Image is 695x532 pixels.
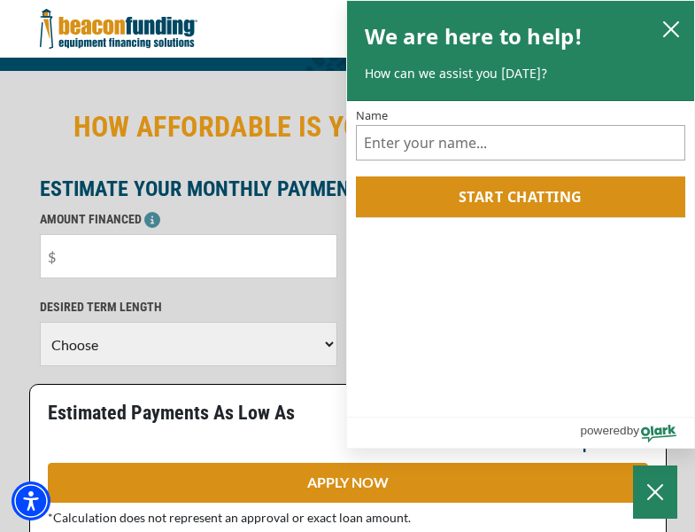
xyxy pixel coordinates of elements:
a: Powered by Olark [580,418,694,448]
label: Name [356,110,686,121]
span: powered [580,419,626,442]
input: $ [40,234,337,278]
h2: HOW AFFORDABLE IS YOUR NEXT TOW TRUCK? [40,106,656,147]
input: Name [356,125,686,160]
button: close chatbox [657,16,685,41]
p: DESIRED TERM LENGTH [40,296,337,317]
h2: We are here to help! [365,19,583,54]
a: APPLY NOW [48,463,648,503]
p: ESTIMATE YOUR MONTHLY PAYMENT [40,178,656,199]
div: Accessibility Menu [12,481,50,520]
button: Start chatting [356,176,686,217]
p: Estimated Payments As Low As [48,403,337,424]
button: Close Chatbox [633,465,677,519]
p: AMOUNT FINANCED [40,208,337,230]
p: How can we assist you [DATE]? [365,65,677,82]
span: *Calculation does not represent an approval or exact loan amount. [48,510,411,525]
span: by [627,419,639,442]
